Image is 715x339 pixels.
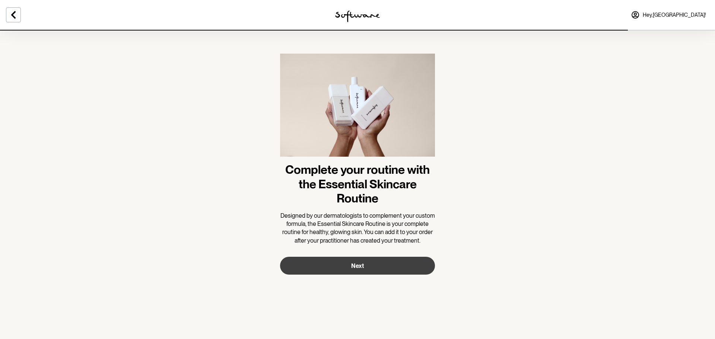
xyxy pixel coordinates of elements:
[643,12,706,18] span: Hey, [GEOGRAPHIC_DATA] !
[280,163,435,205] h1: Complete your routine with the Essential Skincare Routine
[280,212,435,244] span: Designed by our dermatologists to complement your custom formula, the Essential Skincare Routine ...
[335,10,380,22] img: software logo
[351,262,364,269] span: Next
[280,257,435,275] button: Next
[626,6,711,24] a: Hey,[GEOGRAPHIC_DATA]!
[280,54,435,163] img: more information about the product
